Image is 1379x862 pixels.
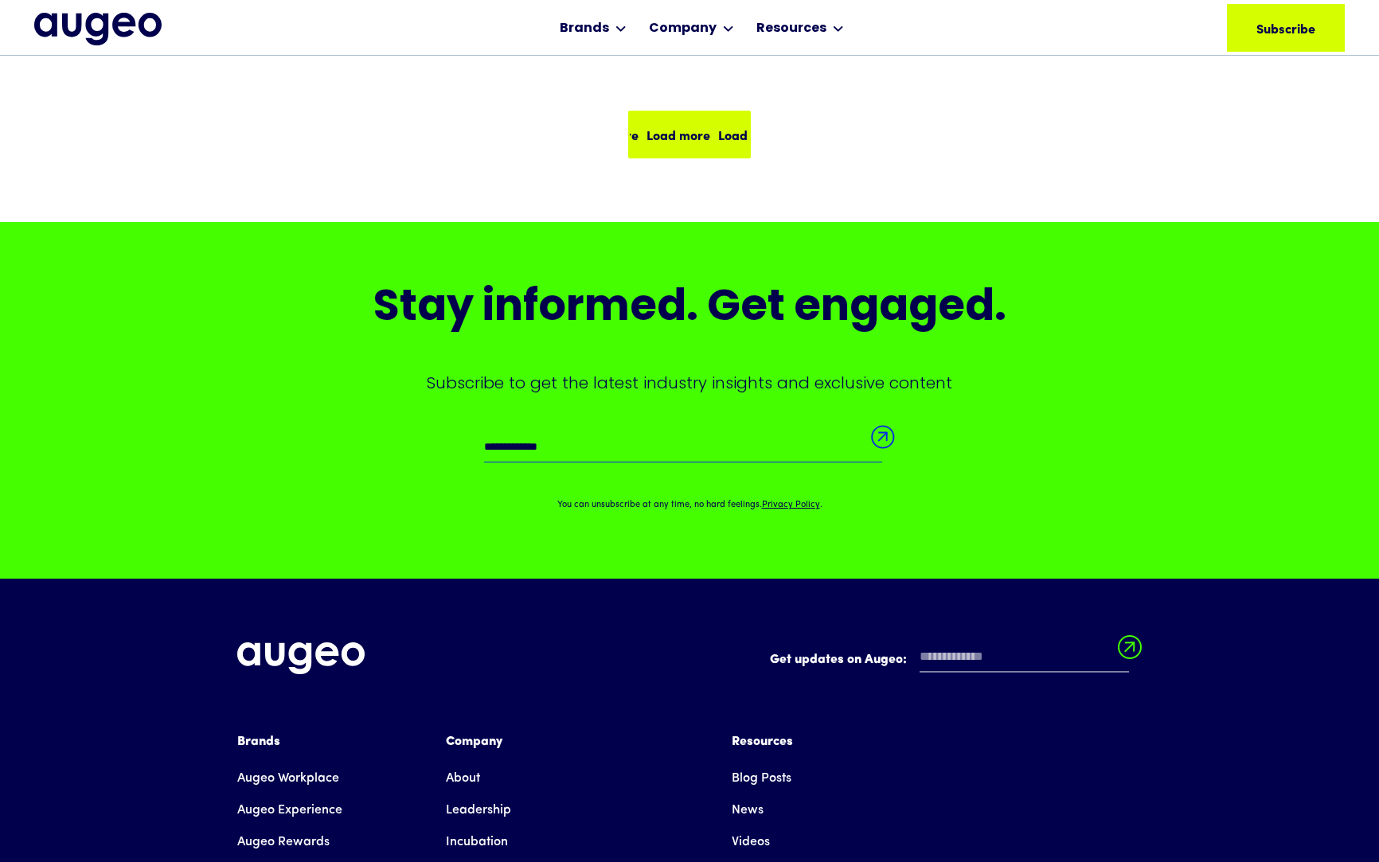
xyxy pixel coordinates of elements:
a: Incubation [446,826,508,858]
div: Company [446,732,668,751]
div: Brands [560,19,609,38]
div: List [224,47,1155,158]
a: Privacy Policy [762,501,820,509]
div: Load more [639,125,703,144]
input: Submit [871,425,895,458]
a: About [446,763,480,794]
input: Submit [1118,635,1142,669]
a: Augeo Experience [237,794,342,826]
a: Subscribe [1227,4,1345,52]
img: Augeo's full logo in midnight blue. [34,13,162,45]
p: You can unsubscribe at any time, no hard feelings. . [557,496,822,515]
a: home [34,13,162,45]
a: Blog Posts [732,763,791,794]
div: Load more [568,125,631,144]
div: Resources [732,732,807,751]
a: News [732,794,764,826]
form: Email Form [770,642,1142,681]
div: Company [649,19,717,38]
a: Augeo Workplace [237,763,339,794]
form: Email Form [484,432,895,470]
div: Brands [237,732,382,751]
a: Augeo Rewards [237,826,330,858]
h2: Stay informed. Get engaged. [373,286,1006,333]
label: Get updates on Augeo: [770,650,907,669]
p: Subscribe to get the latest industry insights and exclusive content [427,372,952,394]
a: Next Page [628,111,751,158]
div: Load more [711,125,775,144]
a: Leadership [446,794,511,826]
img: Augeo's full logo in white. [237,642,365,675]
div: Resources [756,19,826,38]
a: Videos [732,826,770,858]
